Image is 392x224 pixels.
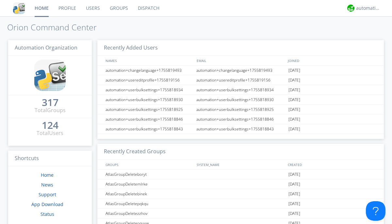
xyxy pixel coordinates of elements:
[286,160,378,169] div: CREATED
[195,56,286,65] div: EMAIL
[42,99,58,107] a: 317
[104,199,194,208] div: AtlasGroupDeletepqkqu
[195,160,286,169] div: SYSTEM_NAME
[195,114,287,124] div: automation+userbulksettings+1755818846
[104,95,194,104] div: automation+userbulksettings+1755818930
[97,124,384,134] a: automation+userbulksettings+1755818843automation+userbulksettings+1755818843[DATE]
[97,144,384,160] h3: Recently Created Groups
[97,40,384,56] h3: Recently Added Users
[195,124,287,134] div: automation+userbulksettings+1755818843
[104,209,194,218] div: AtlasGroupDeletezzhov
[288,209,300,218] span: [DATE]
[288,199,300,209] span: [DATE]
[195,95,287,104] div: automation+userbulksettings+1755818930
[347,5,354,12] img: d2d01cd9b4174d08988066c6d424eccd
[195,75,287,85] div: automation+usereditprofile+1755819156
[31,201,63,207] a: App Download
[356,5,381,11] div: automation+atlas
[104,75,194,85] div: automation+usereditprofile+1755819156
[288,85,300,95] span: [DATE]
[8,151,92,167] h3: Shortcuts
[42,99,58,106] div: 317
[97,95,384,105] a: automation+userbulksettings+1755818930automation+userbulksettings+1755818930[DATE]
[34,60,66,91] img: cddb5a64eb264b2086981ab96f4c1ba7
[288,95,300,105] span: [DATE]
[288,75,300,85] span: [DATE]
[288,189,300,199] span: [DATE]
[37,129,63,137] div: Total Users
[288,105,300,114] span: [DATE]
[35,107,66,114] div: Total Groups
[288,179,300,189] span: [DATE]
[104,105,194,114] div: automation+userbulksettings+1755818925
[97,170,384,179] a: AtlasGroupDeleteboryt[DATE]
[39,191,56,198] a: Support
[104,85,194,95] div: automation+userbulksettings+1755818934
[97,75,384,85] a: automation+usereditprofile+1755819156automation+usereditprofile+1755819156[DATE]
[97,189,384,199] a: AtlasGroupDeletebinek[DATE]
[104,170,194,179] div: AtlasGroupDeleteboryt
[286,56,378,65] div: JOINED
[195,105,287,114] div: automation+userbulksettings+1755818925
[97,179,384,189] a: AtlasGroupDeletemlrke[DATE]
[97,66,384,75] a: automation+changelanguage+1755819493automation+changelanguage+1755819493[DATE]
[97,114,384,124] a: automation+userbulksettings+1755818846automation+userbulksettings+1755818846[DATE]
[104,124,194,134] div: automation+userbulksettings+1755818843
[104,66,194,75] div: automation+changelanguage+1755819493
[288,66,300,75] span: [DATE]
[195,85,287,95] div: automation+userbulksettings+1755818934
[41,182,53,188] a: News
[97,199,384,209] a: AtlasGroupDeletepqkqu[DATE]
[104,56,193,65] div: NAMES
[15,44,77,51] span: Automation Organization
[288,124,300,134] span: [DATE]
[42,122,58,128] div: 124
[195,66,287,75] div: automation+changelanguage+1755819493
[104,160,193,169] div: GROUPS
[104,179,194,189] div: AtlasGroupDeletemlrke
[13,2,25,14] img: cddb5a64eb264b2086981ab96f4c1ba7
[104,114,194,124] div: automation+userbulksettings+1755818846
[42,122,58,129] a: 124
[97,209,384,218] a: AtlasGroupDeletezzhov[DATE]
[104,189,194,199] div: AtlasGroupDeletebinek
[288,170,300,179] span: [DATE]
[288,114,300,124] span: [DATE]
[97,85,384,95] a: automation+userbulksettings+1755818934automation+userbulksettings+1755818934[DATE]
[41,211,54,217] a: Status
[97,105,384,114] a: automation+userbulksettings+1755818925automation+userbulksettings+1755818925[DATE]
[366,201,385,221] iframe: Toggle Customer Support
[41,172,54,178] a: Home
